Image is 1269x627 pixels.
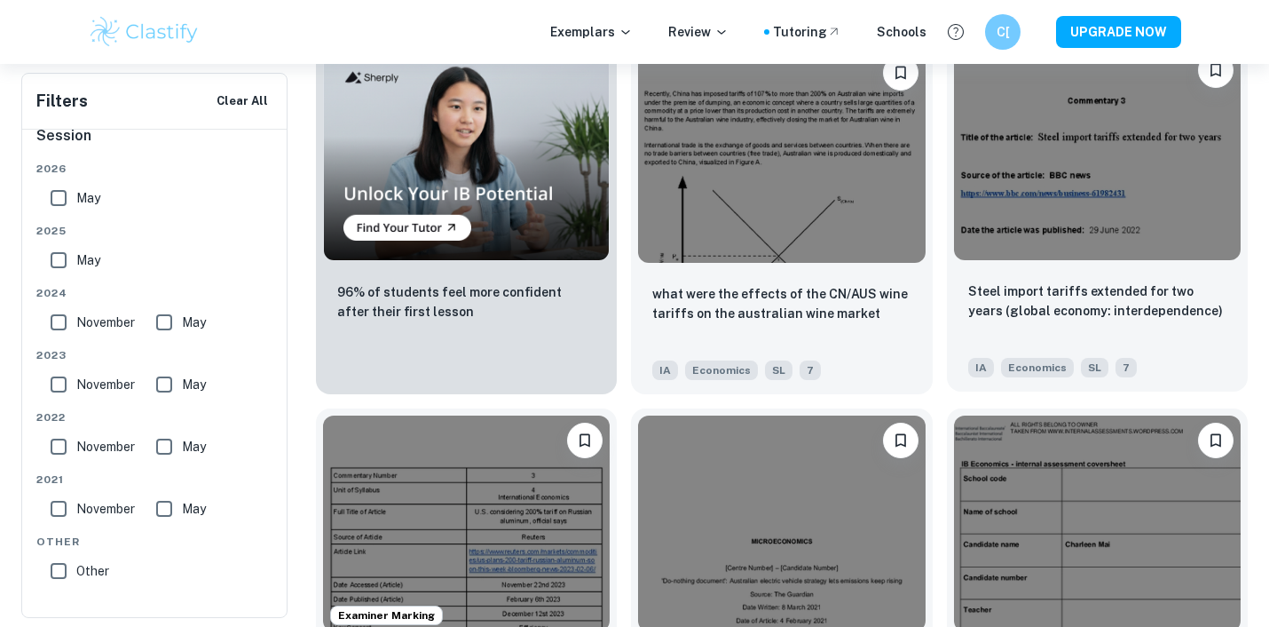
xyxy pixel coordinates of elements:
span: May [182,437,206,456]
span: 2023 [36,347,274,363]
h6: Session [36,125,274,161]
span: Economics [685,361,758,380]
span: Examiner Marking [331,607,442,623]
span: November [76,313,135,332]
a: Thumbnail96% of students feel more confident after their first lesson [316,41,617,394]
span: May [76,188,100,208]
span: SL [1081,358,1108,377]
p: Exemplars [550,22,633,42]
img: Thumbnail [323,48,610,262]
img: Economics IA example thumbnail: what were the effects of the CN/AUS wine [638,48,925,263]
span: SL [765,361,792,380]
span: May [182,499,206,519]
span: IA [968,358,994,377]
span: May [182,375,206,394]
span: Other [76,561,109,581]
span: IA [652,361,678,380]
a: BookmarkSteel import tariffs extended for two years (global economy: interdependence)IAEconomicsSL7 [947,41,1248,394]
span: 7 [1115,358,1137,377]
a: Bookmarkwhat were the effects of the CN/AUS wine tariffs on the australian wine marketIAEconomicsSL7 [631,41,932,394]
span: November [76,437,135,456]
button: Clear All [212,88,272,115]
p: Review [668,22,729,42]
span: Economics [1001,358,1074,377]
h6: Filters [36,89,88,114]
span: November [76,499,135,519]
p: Steel import tariffs extended for two years (global economy: interdependence) [968,282,1226,321]
a: Tutoring [773,22,841,42]
span: 2024 [36,285,274,301]
img: Economics IA example thumbnail: Steel import tariffs extended for two ye [954,45,1241,260]
button: Bookmark [1198,423,1234,458]
button: Bookmark [883,423,918,458]
h6: C[ [993,22,1013,42]
button: Bookmark [567,423,603,458]
img: Clastify logo [88,14,201,50]
button: Help and Feedback [941,17,971,47]
button: UPGRADE NOW [1056,16,1181,48]
span: Other [36,534,274,550]
p: what were the effects of the CN/AUS wine tariffs on the australian wine market [652,284,910,323]
span: 2021 [36,472,274,488]
span: May [76,250,100,270]
span: November [76,375,135,394]
button: C[ [985,14,1021,50]
button: Bookmark [1198,52,1234,88]
span: 2026 [36,161,274,177]
span: 2025 [36,223,274,239]
a: Schools [877,22,926,42]
button: Bookmark [883,55,918,91]
span: 7 [800,361,821,380]
span: May [182,313,206,332]
span: 2022 [36,409,274,425]
p: 96% of students feel more confident after their first lesson [337,282,595,321]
